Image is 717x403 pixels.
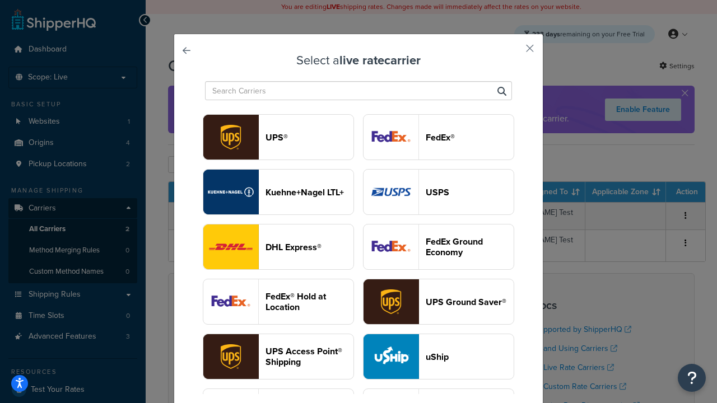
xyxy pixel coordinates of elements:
[203,114,354,160] button: ups logoUPS®
[266,346,353,367] header: UPS Access Point® Shipping
[364,115,418,160] img: fedEx logo
[203,170,258,214] img: reTransFreight logo
[203,334,258,379] img: accessPoint logo
[203,279,354,325] button: fedExLocation logoFedEx® Hold at Location
[266,242,353,252] header: DHL Express®
[364,279,418,324] img: surePost logo
[203,224,354,270] button: dhl logoDHL Express®
[339,51,421,69] strong: live rate carrier
[203,169,354,215] button: reTransFreight logoKuehne+Nagel LTL+
[363,114,514,160] button: fedEx logoFedEx®
[363,279,514,325] button: surePost logoUPS Ground Saver®
[203,334,354,379] button: accessPoint logoUPS Access Point® Shipping
[203,279,258,324] img: fedExLocation logo
[202,54,515,67] h3: Select a
[205,81,512,100] input: Search Carriers
[426,187,514,198] header: USPS
[266,187,353,198] header: Kuehne+Nagel LTL+
[364,170,418,214] img: usps logo
[363,334,514,379] button: uShip logouShip
[203,224,258,269] img: dhl logo
[426,352,514,362] header: uShip
[363,169,514,215] button: usps logoUSPS
[266,291,353,312] header: FedEx® Hold at Location
[364,224,418,269] img: smartPost logo
[426,236,514,257] header: FedEx Ground Economy
[363,224,514,270] button: smartPost logoFedEx Ground Economy
[678,364,706,392] button: Open Resource Center
[364,334,418,379] img: uShip logo
[203,115,258,160] img: ups logo
[426,132,514,143] header: FedEx®
[266,132,353,143] header: UPS®
[426,297,514,307] header: UPS Ground Saver®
